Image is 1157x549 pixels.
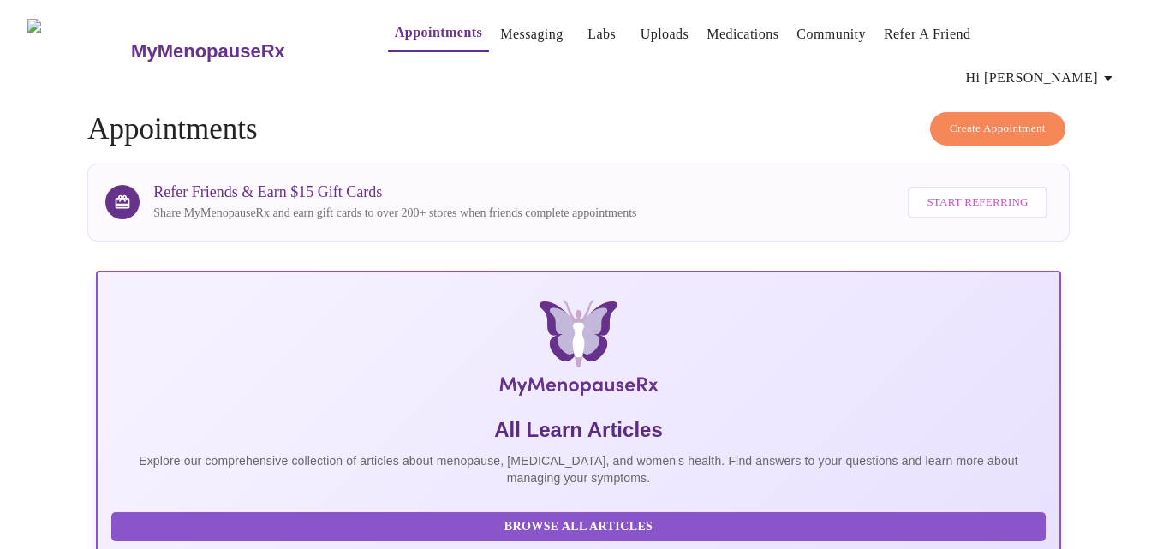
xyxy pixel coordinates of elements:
[587,22,616,46] a: Labs
[966,66,1118,90] span: Hi [PERSON_NAME]
[153,183,636,201] h3: Refer Friends & Earn $15 Gift Cards
[128,516,1029,538] span: Browse All Articles
[700,17,785,51] button: Medications
[908,187,1047,218] button: Start Referring
[959,61,1125,95] button: Hi [PERSON_NAME]
[930,112,1065,146] button: Create Appointment
[707,22,778,46] a: Medications
[904,178,1051,227] a: Start Referring
[575,17,629,51] button: Labs
[877,17,978,51] button: Refer a Friend
[796,22,866,46] a: Community
[950,119,1046,139] span: Create Appointment
[493,17,570,51] button: Messaging
[927,193,1028,212] span: Start Referring
[87,112,1070,146] h4: Appointments
[884,22,971,46] a: Refer a Friend
[111,512,1046,542] button: Browse All Articles
[641,22,689,46] a: Uploads
[27,19,129,83] img: MyMenopauseRx Logo
[256,300,900,403] img: MyMenopauseRx Logo
[388,15,489,52] button: Appointments
[790,17,873,51] button: Community
[153,205,636,222] p: Share MyMenopauseRx and earn gift cards to over 200+ stores when friends complete appointments
[131,40,285,63] h3: MyMenopauseRx
[111,452,1046,486] p: Explore our comprehensive collection of articles about menopause, [MEDICAL_DATA], and women's hea...
[129,21,354,81] a: MyMenopauseRx
[500,22,563,46] a: Messaging
[634,17,696,51] button: Uploads
[395,21,482,45] a: Appointments
[111,518,1050,533] a: Browse All Articles
[111,416,1046,444] h5: All Learn Articles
